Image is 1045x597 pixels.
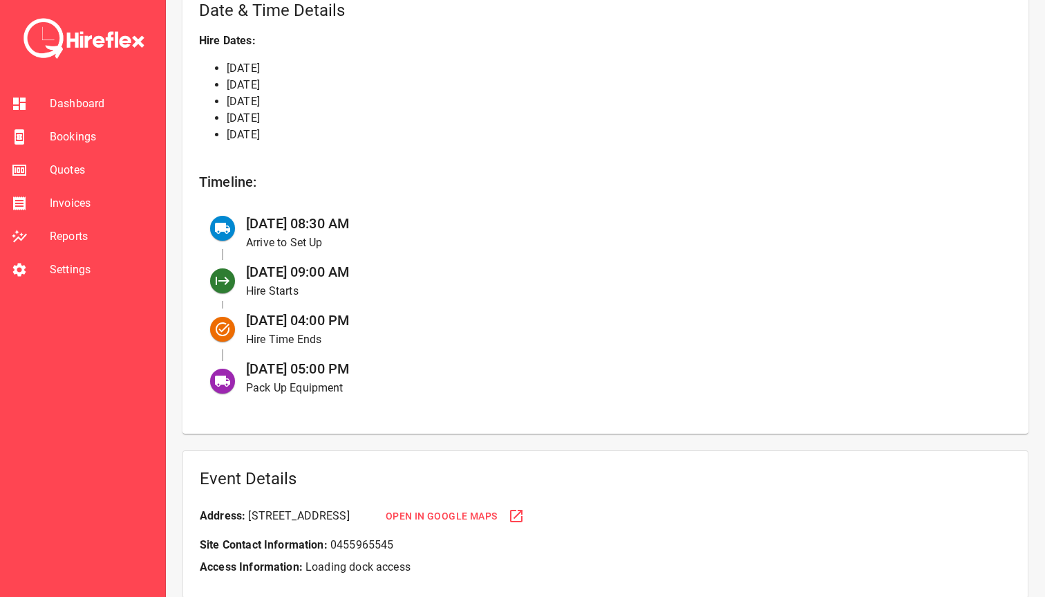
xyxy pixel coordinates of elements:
span: [DATE] 09:00 AM [246,264,350,280]
span: [DATE] 08:30 AM [246,215,350,232]
span: Dashboard [50,95,154,112]
p: Pack Up Equipment [246,380,990,396]
span: Bookings [50,129,154,145]
p: Arrive to Set Up [246,235,990,251]
li: [DATE] [227,77,1012,93]
b: Access Information: [200,560,303,573]
li: [DATE] [227,60,1012,77]
li: [DATE] [227,93,1012,110]
p: Hire Time Ends [246,331,990,348]
b: Address: [200,509,245,522]
span: Quotes [50,162,154,178]
button: Open in Google Maps [372,501,539,532]
li: [DATE] [227,127,1012,143]
li: [DATE] [227,110,1012,127]
span: Invoices [50,195,154,212]
p: Hire Starts [246,283,990,300]
div: [STREET_ADDRESS] [200,508,350,524]
span: Open in Google Maps [386,508,498,525]
span: Settings [50,261,154,278]
span: Reports [50,228,154,245]
p: 0455965545 [200,537,1011,553]
span: [DATE] 04:00 PM [246,312,350,329]
h6: Timeline: [199,171,1012,193]
span: [DATE] 05:00 PM [246,360,350,377]
h5: Event Details [200,468,1011,490]
b: Site Contact Information: [200,538,328,551]
p: Hire Dates: [199,33,1012,49]
p: Loading dock access [200,559,1011,576]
